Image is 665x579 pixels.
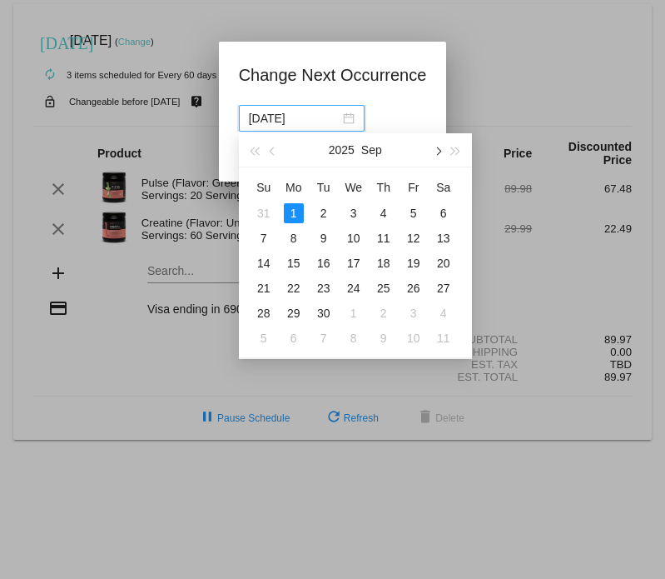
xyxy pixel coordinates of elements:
[249,326,279,351] td: 10/5/2025
[404,228,424,248] div: 12
[429,276,459,301] td: 9/27/2025
[254,228,274,248] div: 7
[374,203,394,223] div: 4
[279,326,309,351] td: 10/6/2025
[339,201,369,226] td: 9/3/2025
[254,203,274,223] div: 31
[429,201,459,226] td: 9/6/2025
[309,226,339,251] td: 9/9/2025
[254,278,274,298] div: 21
[374,228,394,248] div: 11
[374,278,394,298] div: 25
[369,174,399,201] th: Thu
[434,228,454,248] div: 13
[344,303,364,323] div: 1
[339,174,369,201] th: Wed
[249,301,279,326] td: 9/28/2025
[429,226,459,251] td: 9/13/2025
[404,303,424,323] div: 3
[446,133,464,167] button: Next year (Control + right)
[279,201,309,226] td: 9/1/2025
[428,133,446,167] button: Next month (PageDown)
[309,301,339,326] td: 9/30/2025
[314,228,334,248] div: 9
[429,174,459,201] th: Sat
[314,303,334,323] div: 30
[284,303,304,323] div: 29
[344,203,364,223] div: 3
[404,203,424,223] div: 5
[399,301,429,326] td: 10/3/2025
[429,326,459,351] td: 10/11/2025
[284,203,304,223] div: 1
[344,228,364,248] div: 10
[434,278,454,298] div: 27
[369,301,399,326] td: 10/2/2025
[254,303,274,323] div: 28
[434,253,454,273] div: 20
[309,201,339,226] td: 9/2/2025
[434,203,454,223] div: 6
[434,303,454,323] div: 4
[279,301,309,326] td: 9/29/2025
[284,328,304,348] div: 6
[249,201,279,226] td: 8/31/2025
[284,228,304,248] div: 8
[249,226,279,251] td: 9/7/2025
[249,251,279,276] td: 9/14/2025
[374,328,394,348] div: 9
[314,203,334,223] div: 2
[399,174,429,201] th: Fri
[429,301,459,326] td: 10/4/2025
[339,276,369,301] td: 9/24/2025
[249,174,279,201] th: Sun
[279,226,309,251] td: 9/8/2025
[309,251,339,276] td: 9/16/2025
[279,251,309,276] td: 9/15/2025
[344,328,364,348] div: 8
[369,201,399,226] td: 9/4/2025
[264,133,282,167] button: Previous month (PageUp)
[279,276,309,301] td: 9/22/2025
[339,301,369,326] td: 10/1/2025
[361,133,382,167] button: Sep
[314,253,334,273] div: 16
[309,174,339,201] th: Tue
[399,226,429,251] td: 9/12/2025
[239,62,427,88] h1: Change Next Occurrence
[249,276,279,301] td: 9/21/2025
[399,251,429,276] td: 9/19/2025
[399,326,429,351] td: 10/10/2025
[369,226,399,251] td: 9/11/2025
[279,174,309,201] th: Mon
[254,328,274,348] div: 5
[434,328,454,348] div: 11
[329,133,355,167] button: 2025
[246,133,264,167] button: Last year (Control + left)
[339,226,369,251] td: 9/10/2025
[369,326,399,351] td: 10/9/2025
[314,278,334,298] div: 23
[399,201,429,226] td: 9/5/2025
[374,303,394,323] div: 2
[374,253,394,273] div: 18
[284,278,304,298] div: 22
[284,253,304,273] div: 15
[339,326,369,351] td: 10/8/2025
[369,251,399,276] td: 9/18/2025
[309,276,339,301] td: 9/23/2025
[344,278,364,298] div: 24
[344,253,364,273] div: 17
[399,276,429,301] td: 9/26/2025
[339,251,369,276] td: 9/17/2025
[254,253,274,273] div: 14
[404,278,424,298] div: 26
[309,326,339,351] td: 10/7/2025
[314,328,334,348] div: 7
[249,109,340,127] input: Select date
[369,276,399,301] td: 9/25/2025
[429,251,459,276] td: 9/20/2025
[404,253,424,273] div: 19
[404,328,424,348] div: 10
